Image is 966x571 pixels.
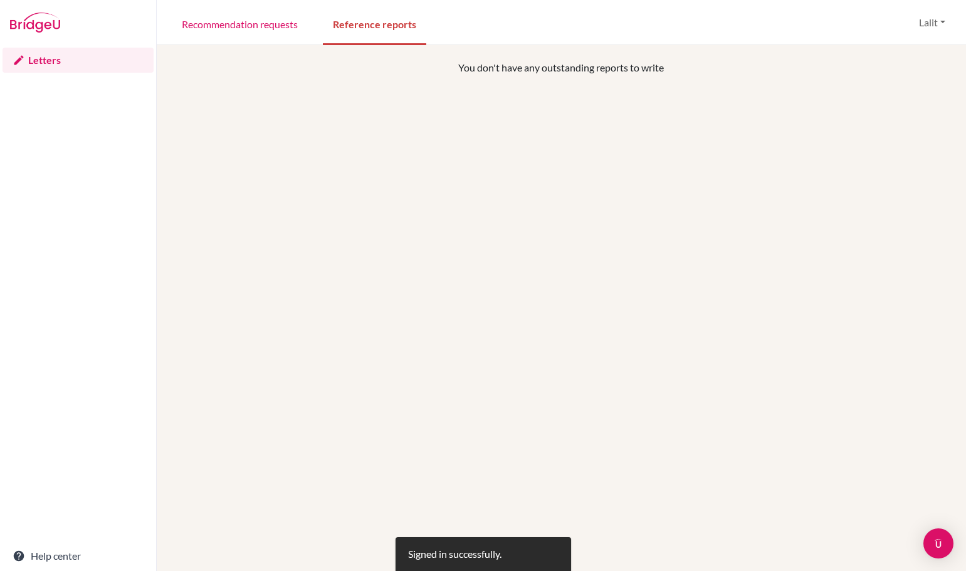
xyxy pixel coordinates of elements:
a: Letters [3,48,154,73]
a: Recommendation requests [172,2,308,45]
p: You don't have any outstanding reports to write [246,60,877,75]
div: Open Intercom Messenger [923,528,953,558]
button: Lalit [913,11,951,34]
div: Signed in successfully. [408,547,501,562]
img: Bridge-U [10,13,60,33]
a: Reference reports [323,2,426,45]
